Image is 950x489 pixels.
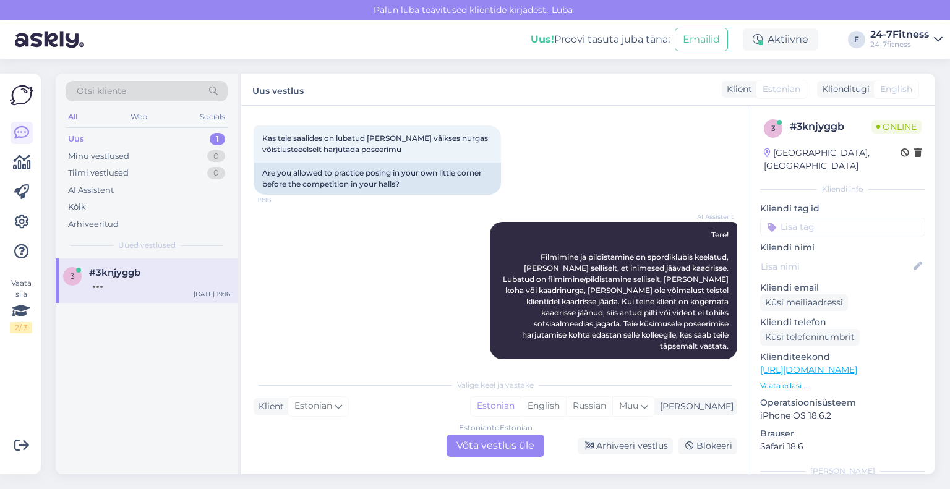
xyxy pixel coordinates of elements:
p: Kliendi telefon [760,316,925,329]
span: #3knjyggb [89,267,140,278]
a: [URL][DOMAIN_NAME] [760,364,857,375]
div: English [521,397,566,415]
div: Küsi meiliaadressi [760,294,848,311]
span: Otsi kliente [77,85,126,98]
p: Kliendi tag'id [760,202,925,215]
b: Uus! [531,33,554,45]
div: Uus [68,133,84,145]
div: Estonian [471,397,521,415]
div: Klient [722,83,752,96]
p: Klienditeekond [760,351,925,364]
div: 24-7fitness [870,40,929,49]
div: Tiimi vestlused [68,167,129,179]
span: 3 [771,124,776,133]
div: Estonian to Estonian [459,422,533,433]
div: All [66,109,80,125]
span: Nähtud ✓ 19:16 [687,360,734,369]
input: Lisa tag [760,218,925,236]
div: Arhiveeritud [68,218,119,231]
span: Estonian [294,399,332,413]
div: 1 [210,133,225,145]
p: Kliendi nimi [760,241,925,254]
div: Valige keel ja vastake [254,380,737,391]
div: 24-7Fitness [870,30,929,40]
span: Muu [619,400,638,411]
p: Brauser [760,427,925,440]
div: Russian [566,397,612,415]
input: Lisa nimi [761,260,911,273]
div: Web [128,109,150,125]
span: Tere! Filmimine ja pildistamine on spordiklubis keelatud, [PERSON_NAME] selliselt, et inimesed jä... [503,230,730,351]
div: 0 [207,167,225,179]
div: [PERSON_NAME] [655,400,734,413]
span: 3 [71,271,75,281]
div: [PERSON_NAME] [760,466,925,477]
span: 19:16 [257,195,304,205]
div: Kõik [68,201,86,213]
span: Kas teie saalides on lubatud [PERSON_NAME] väikses nurgas võistlusteeelselt harjutada poseerimu [262,134,490,154]
span: AI Assistent [687,212,734,221]
div: Küsi telefoninumbrit [760,329,860,346]
span: English [880,83,912,96]
div: F [848,31,865,48]
div: [GEOGRAPHIC_DATA], [GEOGRAPHIC_DATA] [764,147,901,172]
div: Klient [254,400,284,413]
span: Uued vestlused [118,240,176,251]
p: Operatsioonisüsteem [760,396,925,409]
span: Online [871,120,922,134]
span: Estonian [763,83,800,96]
p: Kliendi email [760,281,925,294]
div: Aktiivne [743,28,818,51]
div: Kliendi info [760,184,925,195]
p: Vaata edasi ... [760,380,925,391]
div: Vaata siia [10,278,32,333]
button: Emailid [675,28,728,51]
div: Arhiveeri vestlus [578,438,673,454]
div: 2 / 3 [10,322,32,333]
div: Are you allowed to practice posing in your own little corner before the competition in your halls? [254,163,501,195]
a: 24-7Fitness24-7fitness [870,30,943,49]
img: Askly Logo [10,83,33,107]
div: Socials [197,109,228,125]
p: iPhone OS 18.6.2 [760,409,925,422]
div: Proovi tasuta juba täna: [531,32,670,47]
span: Luba [548,4,576,15]
div: 0 [207,150,225,163]
label: Uus vestlus [252,81,304,98]
div: Minu vestlused [68,150,129,163]
div: [DATE] 19:16 [194,289,230,299]
p: Safari 18.6 [760,440,925,453]
div: # 3knjyggb [790,119,871,134]
div: Blokeeri [678,438,737,454]
div: Klienditugi [817,83,870,96]
div: Võta vestlus üle [447,435,544,457]
div: AI Assistent [68,184,114,197]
